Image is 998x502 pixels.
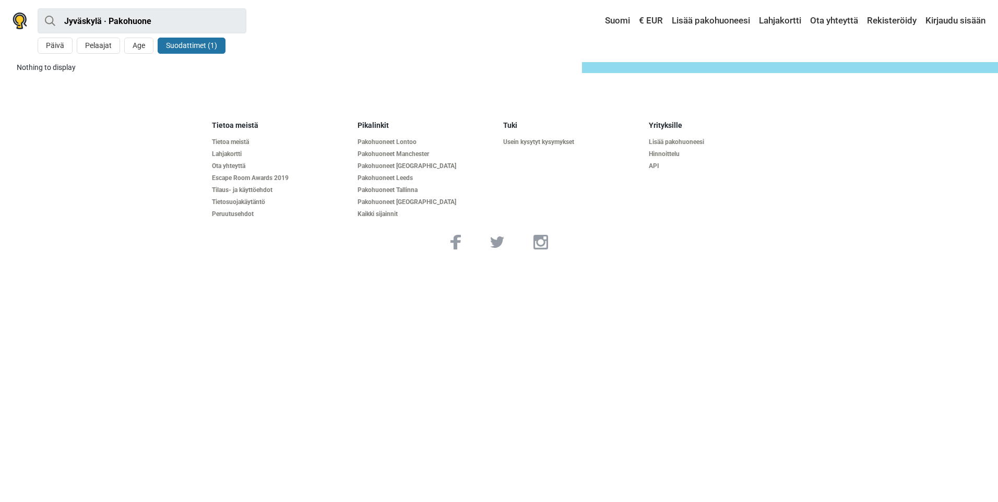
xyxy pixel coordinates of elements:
[212,150,349,158] a: Lahjakortti
[503,121,640,130] h5: Tuki
[358,198,495,206] a: Pakohuoneet [GEOGRAPHIC_DATA]
[649,162,786,170] a: API
[13,13,27,29] img: Nowescape logo
[649,121,786,130] h5: Yrityksille
[358,162,495,170] a: Pakohuoneet [GEOGRAPHIC_DATA]
[212,138,349,146] a: Tietoa meistä
[864,11,919,30] a: Rekisteröidy
[649,150,786,158] a: Hinnoittelu
[212,174,349,182] a: Escape Room Awards 2019
[503,138,640,146] a: Usein kysytyt kysymykset
[212,121,349,130] h5: Tietoa meistä
[669,11,753,30] a: Lisää pakohuoneesi
[649,138,786,146] a: Lisää pakohuoneesi
[358,174,495,182] a: Pakohuoneet Leeds
[923,11,985,30] a: Kirjaudu sisään
[158,38,225,54] button: Suodattimet (1)
[212,186,349,194] a: Tilaus- ja käyttöehdot
[595,11,633,30] a: Suomi
[358,186,495,194] a: Pakohuoneet Tallinna
[358,150,495,158] a: Pakohuoneet Manchester
[636,11,666,30] a: € EUR
[38,8,246,33] input: kokeile “London”
[358,210,495,218] a: Kaikki sijainnit
[807,11,861,30] a: Ota yhteyttä
[212,210,349,218] a: Peruutusehdot
[17,62,574,73] div: Nothing to display
[38,38,73,54] button: Päivä
[598,17,605,25] img: Suomi
[212,162,349,170] a: Ota yhteyttä
[212,198,349,206] a: Tietosuojakäytäntö
[77,38,120,54] button: Pelaajat
[756,11,804,30] a: Lahjakortti
[358,138,495,146] a: Pakohuoneet Lontoo
[124,38,153,54] button: Age
[358,121,495,130] h5: Pikalinkit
